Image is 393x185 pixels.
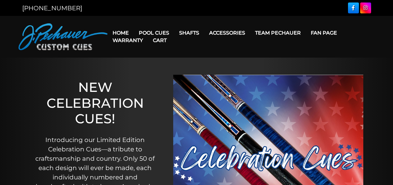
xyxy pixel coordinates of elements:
a: Accessories [204,25,250,41]
a: Cart [148,32,172,48]
a: Fan Page [306,25,342,41]
a: Team Pechauer [250,25,306,41]
a: Pool Cues [134,25,174,41]
h1: NEW CELEBRATION CUES! [33,79,158,126]
img: Pechauer Custom Cues [18,23,108,50]
a: Home [108,25,134,41]
a: [PHONE_NUMBER] [22,4,82,12]
a: Shafts [174,25,204,41]
a: Warranty [108,32,148,48]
